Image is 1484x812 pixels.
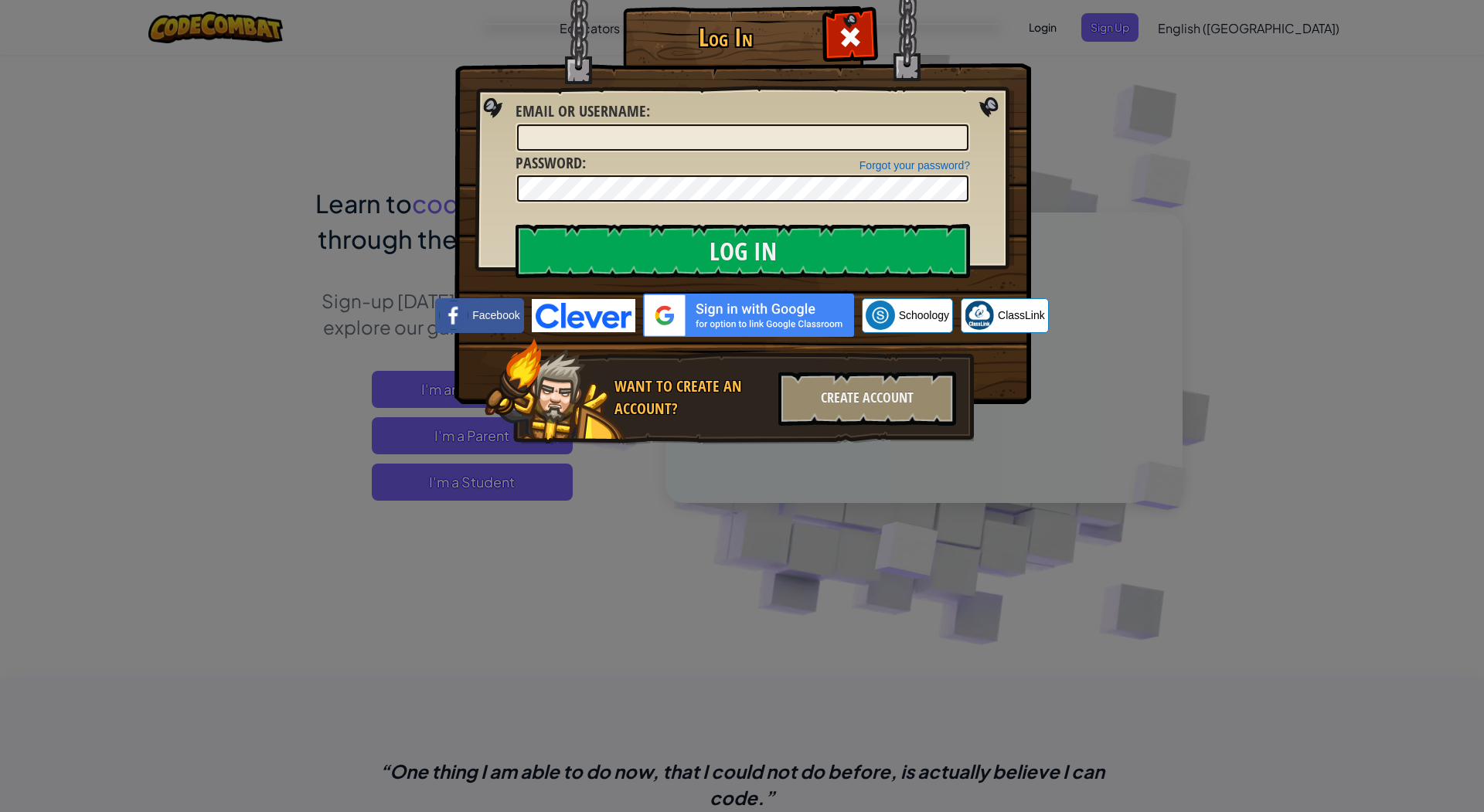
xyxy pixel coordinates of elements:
label: : [516,100,650,123]
img: classlink-logo-small.png [965,301,994,330]
span: Facebook [472,307,519,323]
div: Want to create an account? [614,375,769,420]
img: clever-logo-blue.png [532,299,635,332]
a: Forgot your password? [859,159,970,172]
div: Create Account [778,372,956,426]
img: gplus_sso_button2.svg [643,294,854,337]
h1: Log In [627,24,824,51]
span: ClassLink [998,307,1045,323]
input: Log In [516,224,970,278]
span: Schoology [899,307,949,323]
img: facebook_small.png [439,301,468,330]
label: : [516,152,586,175]
img: schoology.png [866,301,895,330]
span: Email or Username [516,100,646,121]
span: Password [516,152,582,173]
